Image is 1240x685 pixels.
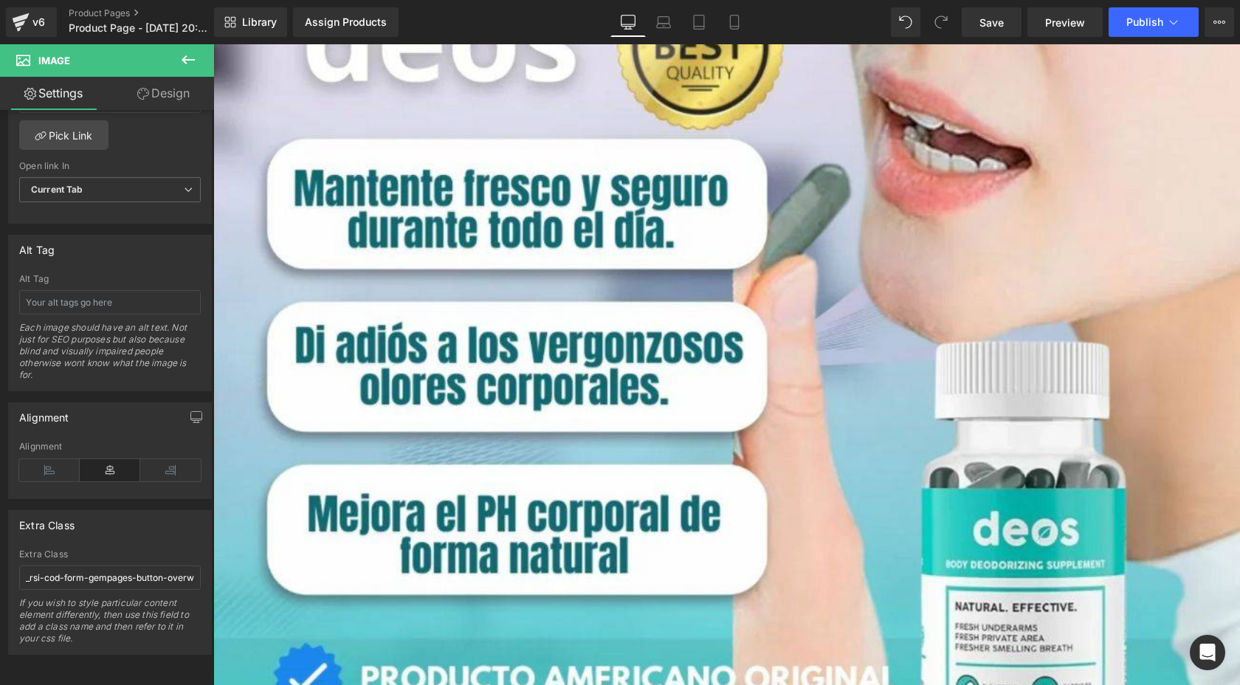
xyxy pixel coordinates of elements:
a: New Library [214,7,287,37]
button: Publish [1109,7,1199,37]
button: More [1205,7,1234,37]
a: Preview [1027,7,1103,37]
a: Design [110,77,217,110]
div: Open link In [19,161,201,171]
div: Extra Class [19,511,75,531]
input: Your alt tags go here [19,290,201,314]
div: Each image should have an alt text. Not just for SEO purposes but also because blind and visually... [19,322,201,390]
div: Alt Tag [19,235,55,256]
a: Product Pages [69,7,238,19]
div: Alignment [19,403,69,424]
span: Save [979,15,1004,30]
a: Mobile [717,7,752,37]
div: v6 [30,13,48,32]
button: Undo [891,7,920,37]
div: Alignment [19,441,201,452]
div: Alt Tag [19,274,201,284]
button: Redo [926,7,956,37]
div: If you wish to style particular content element differently, then use this field to add a class n... [19,597,201,654]
a: Tablet [681,7,717,37]
a: Pick Link [19,120,108,150]
span: Product Page - [DATE] 20:31:48 [69,22,210,34]
span: Publish [1126,16,1163,28]
div: Extra Class [19,549,201,560]
a: Laptop [646,7,681,37]
a: Desktop [610,7,646,37]
a: v6 [6,7,57,37]
span: Preview [1045,15,1085,30]
b: Current Tab [31,184,83,195]
span: Library [242,16,277,29]
div: Open Intercom Messenger [1190,635,1225,670]
div: Assign Products [305,16,387,28]
span: Image [38,55,70,66]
